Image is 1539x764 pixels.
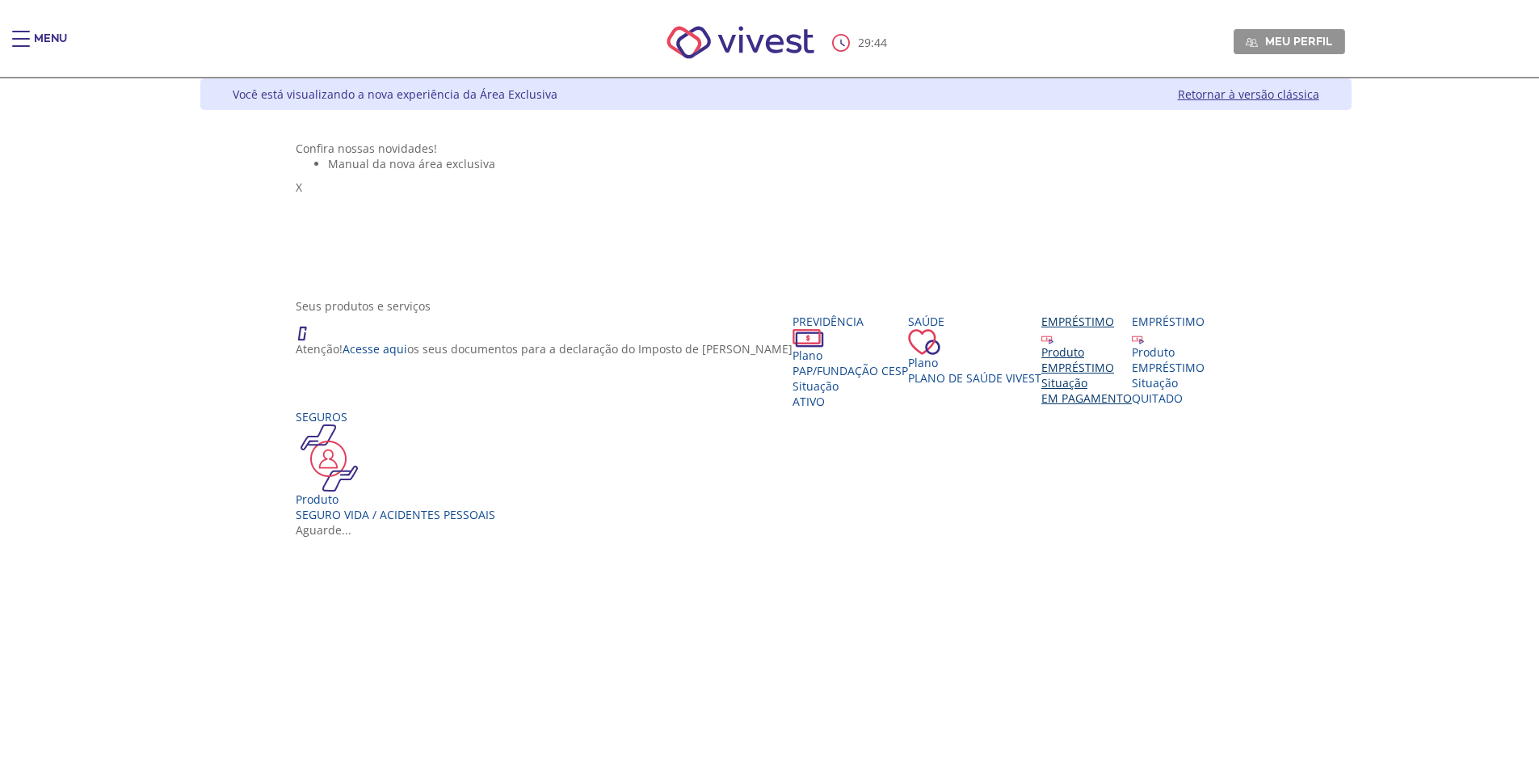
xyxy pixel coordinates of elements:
div: Menu [34,31,67,63]
div: Previdência [793,314,908,329]
div: EMPRÉSTIMO [1041,360,1132,375]
p: Atenção! os seus documentos para a declaração do Imposto de [PERSON_NAME] [296,341,793,357]
span: PAP/Fundação CESP [793,363,908,378]
div: Situação [793,378,908,394]
img: Vivest [649,8,832,77]
a: Previdência PlanoPAP/Fundação CESP SituaçãoAtivo [793,314,908,409]
div: Seguros [296,409,495,424]
div: Empréstimo [1041,314,1132,329]
img: ico_coracao.png [908,329,940,355]
div: Você está visualizando a nova experiência da Área Exclusiva [233,87,557,102]
section: <span lang="en" dir="ltr">ProdutosCard</span> [296,298,1255,538]
div: Situação [1041,375,1132,390]
img: ico_emprestimo.svg [1041,332,1053,344]
img: ico_emprestimo.svg [1132,332,1144,344]
div: EMPRÉSTIMO [1132,360,1205,375]
div: Plano [908,355,1041,370]
a: Retornar à versão clássica [1178,87,1319,102]
div: Seus produtos e serviços [296,298,1255,314]
span: Plano de Saúde VIVEST [908,370,1041,386]
span: QUITADO [1132,390,1183,406]
img: ico_atencao.png [296,314,323,341]
span: EM PAGAMENTO [1041,390,1132,406]
a: Meu perfil [1234,29,1345,53]
span: X [296,179,302,195]
div: Plano [793,348,908,363]
img: Meu perfil [1246,36,1258,49]
a: Saúde PlanoPlano de Saúde VIVEST [908,314,1041,386]
section: <span lang="pt-BR" dir="ltr">Visualizador do Conteúdo da Web</span> 1 [296,141,1255,282]
div: Confira nossas novidades! [296,141,1255,156]
a: Empréstimo Produto EMPRÉSTIMO Situação EM PAGAMENTO [1041,314,1132,406]
span: 29 [858,35,871,50]
a: Seguros Produto Seguro Vida / Acidentes Pessoais [296,409,495,522]
div: : [832,34,890,52]
img: ico_seguros.png [296,424,363,492]
div: Aguarde... [296,522,1255,538]
span: 44 [874,35,887,50]
img: ico_dinheiro.png [793,329,824,348]
div: Situação [1132,375,1205,390]
div: Produto [296,492,495,507]
div: Saúde [908,314,1041,329]
a: Acesse aqui [343,341,407,357]
a: Empréstimo Produto EMPRÉSTIMO Situação QUITADO [1132,314,1205,406]
span: Meu perfil [1265,34,1332,49]
div: Produto [1132,344,1205,360]
div: Empréstimo [1132,314,1205,329]
span: Ativo [793,394,825,409]
div: Produto [1041,344,1132,360]
div: Seguro Vida / Acidentes Pessoais [296,507,495,522]
span: Manual da nova área exclusiva [328,156,495,171]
